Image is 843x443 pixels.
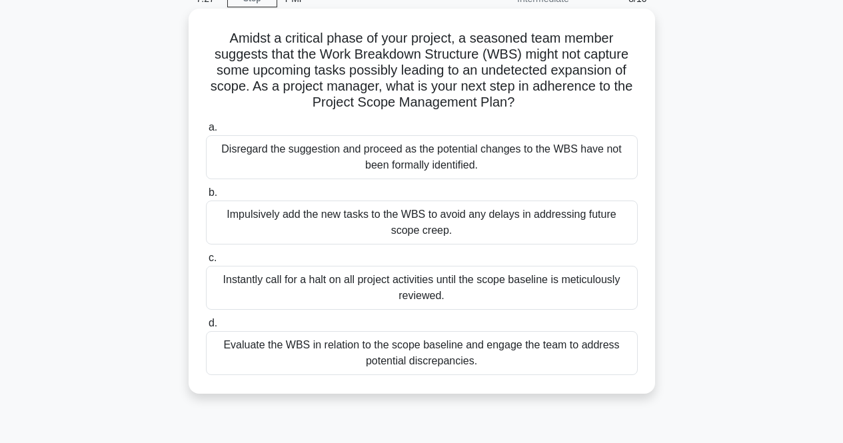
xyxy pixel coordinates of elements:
[206,135,638,179] div: Disregard the suggestion and proceed as the potential changes to the WBS have not been formally i...
[206,201,638,244] div: Impulsively add the new tasks to the WBS to avoid any delays in addressing future scope creep.
[209,121,217,133] span: a.
[209,252,217,263] span: c.
[205,30,639,111] h5: Amidst a critical phase of your project, a seasoned team member suggests that the Work Breakdown ...
[209,187,217,198] span: b.
[206,266,638,310] div: Instantly call for a halt on all project activities until the scope baseline is meticulously revi...
[209,317,217,328] span: d.
[206,331,638,375] div: Evaluate the WBS in relation to the scope baseline and engage the team to address potential discr...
